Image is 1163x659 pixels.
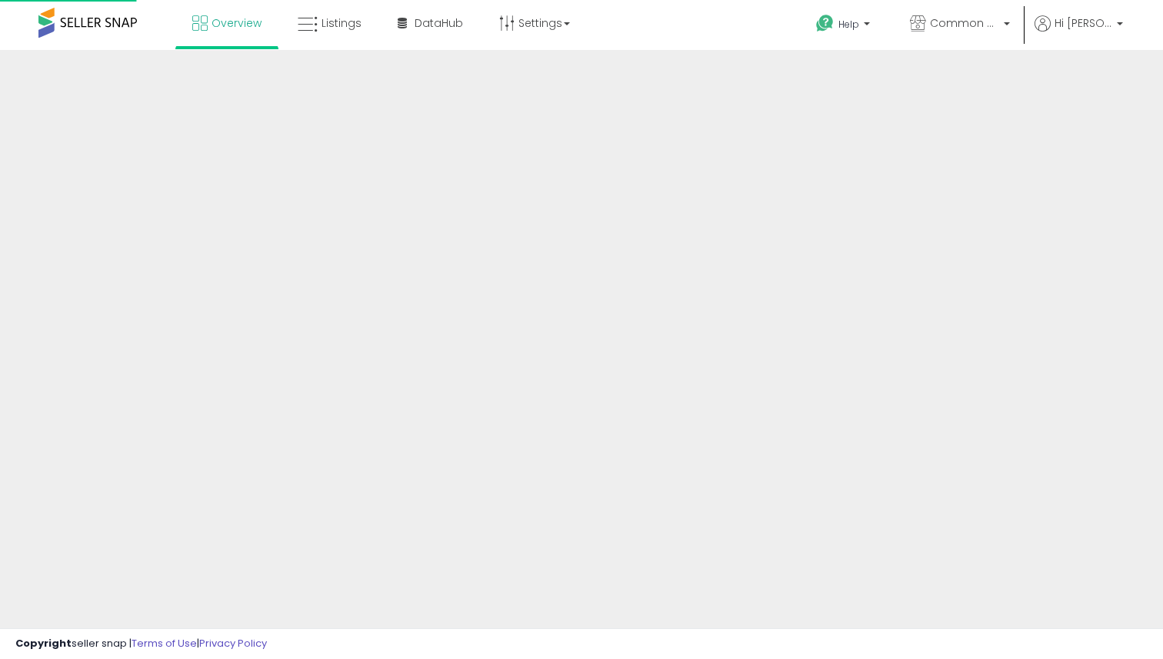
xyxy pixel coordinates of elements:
[212,15,262,31] span: Overview
[322,15,362,31] span: Listings
[199,636,267,651] a: Privacy Policy
[15,636,72,651] strong: Copyright
[930,15,999,31] span: Common Man Sneakers
[1055,15,1112,31] span: Hi [PERSON_NAME]
[415,15,463,31] span: DataHub
[838,18,859,31] span: Help
[815,14,835,33] i: Get Help
[15,637,267,651] div: seller snap | |
[132,636,197,651] a: Terms of Use
[804,2,885,50] a: Help
[1035,15,1123,50] a: Hi [PERSON_NAME]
